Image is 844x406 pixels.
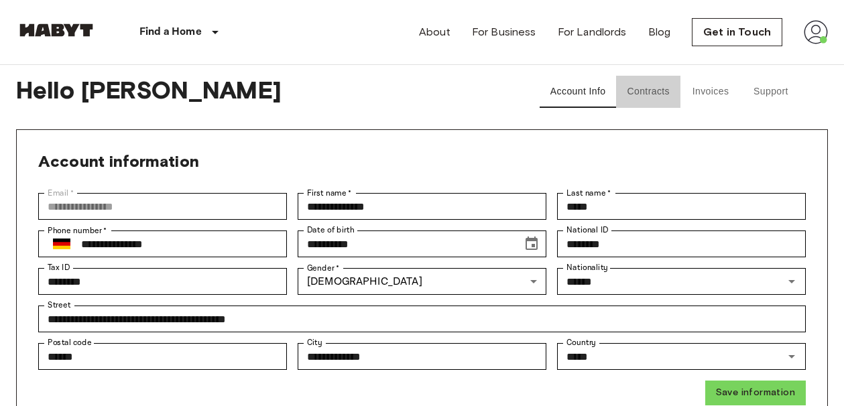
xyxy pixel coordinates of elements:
img: Habyt [16,23,97,37]
label: First name [307,187,352,199]
button: Save information [705,381,806,405]
label: Postal code [48,337,92,348]
img: Germany [53,239,70,249]
label: Nationality [566,262,608,273]
label: Tax ID [48,262,70,273]
div: Email [38,193,287,220]
p: Find a Home [139,24,202,40]
label: Last name [566,187,611,199]
button: Account Info [540,76,617,108]
button: Invoices [680,76,741,108]
a: For Business [472,24,536,40]
button: Choose date, selected date is Dec 24, 1991 [518,230,545,257]
button: Select country [48,230,76,258]
img: avatar [804,20,828,44]
div: National ID [557,230,806,257]
label: Email [48,187,74,199]
a: Get in Touch [692,18,782,46]
label: Country [566,337,596,348]
span: Hello [PERSON_NAME] [16,76,502,108]
label: Gender [307,262,339,274]
button: Open [782,347,801,366]
a: About [419,24,450,40]
label: National ID [566,224,608,236]
div: City [298,343,546,370]
div: Street [38,306,806,332]
label: City [307,337,322,348]
label: Date of birth [307,224,354,236]
label: Street [48,299,70,311]
a: For Landlords [558,24,627,40]
div: Last name [557,193,806,220]
span: Account information [38,151,199,171]
div: First name [298,193,546,220]
div: Postal code [38,343,287,370]
label: Phone number [48,224,107,236]
div: [DEMOGRAPHIC_DATA] [298,268,546,295]
button: Support [741,76,801,108]
button: Contracts [616,76,680,108]
div: Tax ID [38,268,287,295]
a: Blog [648,24,671,40]
button: Open [782,272,801,291]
